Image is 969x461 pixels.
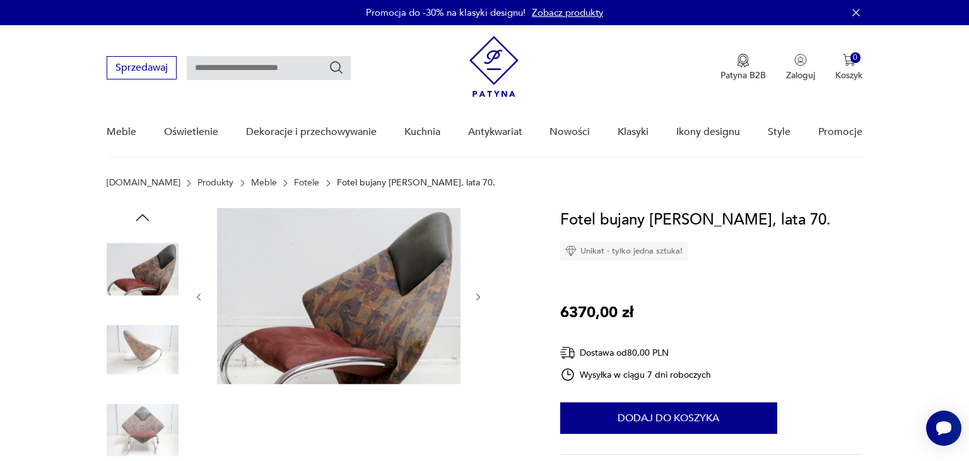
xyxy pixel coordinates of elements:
[549,108,590,156] a: Nowości
[818,108,862,156] a: Promocje
[835,54,862,81] button: 0Koszyk
[251,178,277,188] a: Meble
[107,233,179,305] img: Zdjęcie produktu Fotel bujany Rolf Benz, lata 70.
[217,208,461,384] img: Zdjęcie produktu Fotel bujany Rolf Benz, lata 70.
[768,108,790,156] a: Style
[107,314,179,386] img: Zdjęcie produktu Fotel bujany Rolf Benz, lata 70.
[720,69,766,81] p: Patyna B2B
[737,54,749,67] img: Ikona medalu
[618,108,649,156] a: Klasyki
[107,56,177,79] button: Sprzedawaj
[720,54,766,81] a: Ikona medaluPatyna B2B
[197,178,233,188] a: Produkty
[786,54,815,81] button: Zaloguj
[850,52,861,63] div: 0
[366,6,526,19] p: Promocja do -30% na klasyki designu!
[560,208,831,232] h1: Fotel bujany [PERSON_NAME], lata 70.
[246,108,377,156] a: Dekoracje i przechowywanie
[532,6,603,19] a: Zobacz produkty
[565,245,577,257] img: Ikona diamentu
[468,108,522,156] a: Antykwariat
[560,242,688,260] div: Unikat - tylko jedna sztuka!
[560,345,712,361] div: Dostawa od 80,00 PLN
[794,54,807,66] img: Ikonka użytkownika
[404,108,440,156] a: Kuchnia
[560,301,633,325] p: 6370,00 zł
[843,54,855,66] img: Ikona koszyka
[560,367,712,382] div: Wysyłka w ciągu 7 dni roboczych
[294,178,319,188] a: Fotele
[107,64,177,73] a: Sprzedawaj
[107,178,180,188] a: [DOMAIN_NAME]
[560,345,575,361] img: Ikona dostawy
[926,411,961,446] iframe: Smartsupp widget button
[469,36,519,97] img: Patyna - sklep z meblami i dekoracjami vintage
[337,178,495,188] p: Fotel bujany [PERSON_NAME], lata 70.
[720,54,766,81] button: Patyna B2B
[329,60,344,75] button: Szukaj
[164,108,218,156] a: Oświetlenie
[107,108,136,156] a: Meble
[835,69,862,81] p: Koszyk
[676,108,740,156] a: Ikony designu
[560,402,777,434] button: Dodaj do koszyka
[786,69,815,81] p: Zaloguj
